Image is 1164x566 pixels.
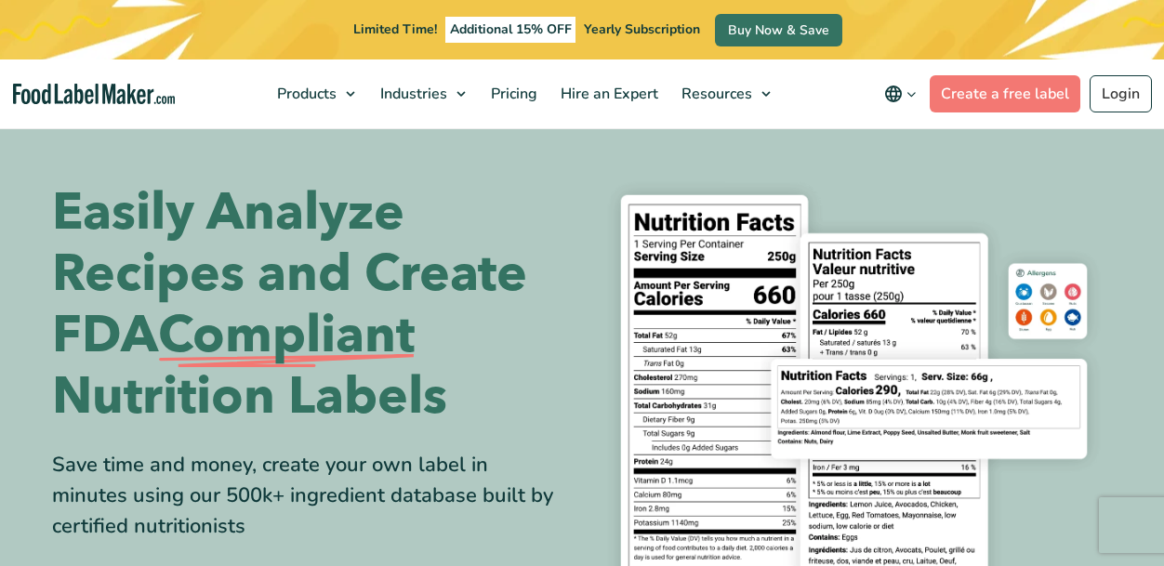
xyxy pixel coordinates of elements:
a: Login [1090,75,1152,112]
span: Additional 15% OFF [445,17,576,43]
span: Pricing [485,84,539,104]
a: Pricing [480,59,545,128]
a: Industries [369,59,475,128]
span: Industries [375,84,449,104]
span: Limited Time! [353,20,437,38]
span: Compliant [158,305,415,366]
span: Hire an Expert [555,84,660,104]
a: Resources [670,59,780,128]
a: Create a free label [930,75,1080,112]
div: Save time and money, create your own label in minutes using our 500k+ ingredient database built b... [52,450,568,542]
a: Hire an Expert [549,59,666,128]
span: Resources [676,84,754,104]
a: Buy Now & Save [715,14,842,46]
span: Yearly Subscription [584,20,700,38]
span: Products [271,84,338,104]
h1: Easily Analyze Recipes and Create FDA Nutrition Labels [52,182,568,428]
a: Products [266,59,364,128]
